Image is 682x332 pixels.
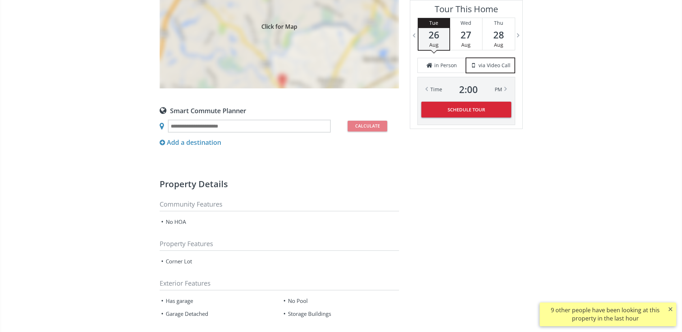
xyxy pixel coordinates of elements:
[160,23,399,28] span: Click for Map
[482,18,515,28] div: Thu
[282,294,399,307] li: No Pool
[160,240,399,251] h3: Property Features
[479,62,511,69] span: via Video Call
[160,201,399,211] h3: Community Features
[417,4,515,18] h3: Tour This Home
[160,180,399,188] h2: Property details
[434,62,457,69] span: in Person
[348,121,387,132] button: Calculate
[494,41,503,48] span: Aug
[418,30,449,40] span: 26
[160,280,399,290] h3: Exterior features
[160,215,277,228] li: No HOA
[418,18,449,28] div: Tue
[430,84,502,94] div: Time PM
[160,106,399,114] div: Smart Commute Planner
[160,294,277,307] li: Has garage
[282,307,399,320] li: Storage Buildings
[665,303,676,315] button: ×
[421,102,511,117] button: Schedule Tour
[459,84,478,94] span: 2 : 00
[160,254,277,267] li: Corner Lot
[543,306,667,323] div: 9 other people have been looking at this property in the last hour
[160,138,221,147] div: Add a destination
[160,307,277,320] li: Garage Detached
[450,18,482,28] div: Wed
[461,41,471,48] span: Aug
[450,30,482,40] span: 27
[429,41,439,48] span: Aug
[482,30,515,40] span: 28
